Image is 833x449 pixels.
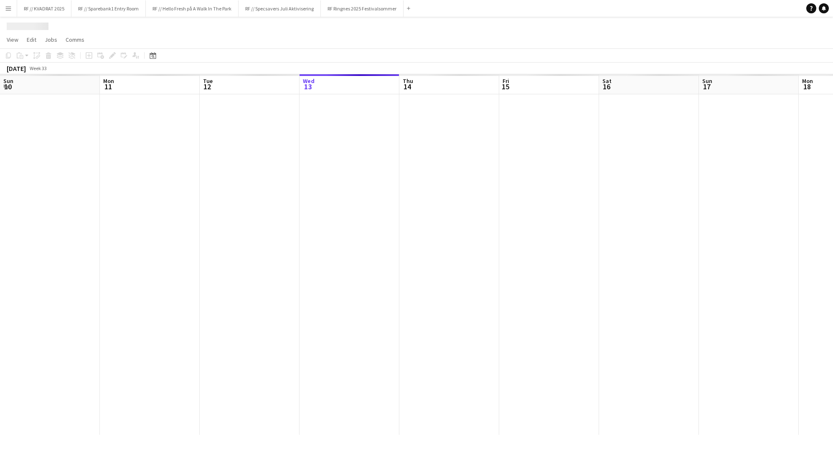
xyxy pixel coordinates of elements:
button: RF // Sparebank1 Entry Room [71,0,146,17]
a: View [3,34,22,45]
button: RF // Hello Fresh på A Walk In The Park [146,0,239,17]
span: Sat [602,77,612,85]
a: Edit [23,34,40,45]
button: RF // Specsavers Juli Aktivisering [239,0,321,17]
span: 14 [401,82,413,91]
button: RF // KVADRAT 2025 [17,0,71,17]
span: Week 33 [28,65,48,71]
span: Mon [103,77,114,85]
span: Sun [3,77,13,85]
span: Fri [503,77,509,85]
span: Thu [403,77,413,85]
button: RF Ringnes 2025 Festivalsommer [321,0,404,17]
span: 11 [102,82,114,91]
span: 13 [302,82,315,91]
span: 18 [801,82,813,91]
span: 12 [202,82,213,91]
span: View [7,36,18,43]
span: 15 [501,82,509,91]
a: Comms [62,34,88,45]
span: Mon [802,77,813,85]
a: Jobs [41,34,61,45]
span: Jobs [45,36,57,43]
span: Sun [702,77,712,85]
span: 17 [701,82,712,91]
span: Edit [27,36,36,43]
span: Comms [66,36,84,43]
div: [DATE] [7,64,26,73]
span: 10 [2,82,13,91]
span: Tue [203,77,213,85]
span: 16 [601,82,612,91]
span: Wed [303,77,315,85]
